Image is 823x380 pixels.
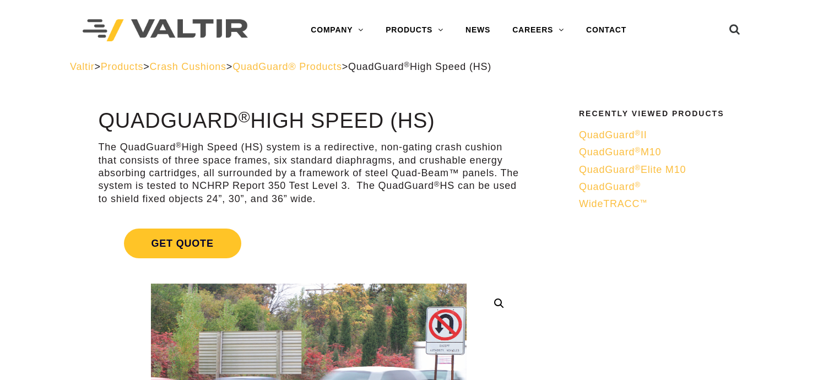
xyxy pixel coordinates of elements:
sup: ™ [640,198,647,207]
span: Get Quote [124,229,241,258]
span: QuadGuard II [579,129,647,140]
sup: ® [404,61,410,69]
a: Get Quote [99,215,519,272]
a: COMPANY [300,19,375,41]
img: Valtir [83,19,248,42]
h1: QuadGuard High Speed (HS) [99,110,519,133]
p: The QuadGuard High Speed (HS) system is a redirective, non-gating crash cushion that consists of ... [99,141,519,205]
span: WideTRACC [579,198,648,209]
a: CAREERS [501,19,575,41]
sup: ® [635,181,641,189]
a: Crash Cushions [150,61,226,72]
a: QuadGuard® [579,181,746,193]
h2: Recently Viewed Products [579,110,746,118]
a: PRODUCTS [375,19,454,41]
sup: ® [635,129,641,137]
sup: ® [434,180,440,188]
sup: ® [239,108,251,126]
a: CONTACT [575,19,637,41]
a: QuadGuard®Elite M10 [579,164,746,176]
sup: ® [635,146,641,154]
sup: ® [635,164,641,172]
span: QuadGuard Elite M10 [579,164,686,175]
div: > > > > [70,61,753,73]
a: Valtir [70,61,94,72]
a: QuadGuard® Products [232,61,342,72]
a: QuadGuard®II [579,129,746,142]
a: Products [101,61,143,72]
sup: ® [176,141,182,149]
a: QuadGuard®M10 [579,146,746,159]
span: QuadGuard [579,181,641,192]
a: WideTRACC™ [579,198,746,210]
span: QuadGuard High Speed (HS) [348,61,491,72]
a: NEWS [454,19,501,41]
span: QuadGuard M10 [579,146,661,158]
